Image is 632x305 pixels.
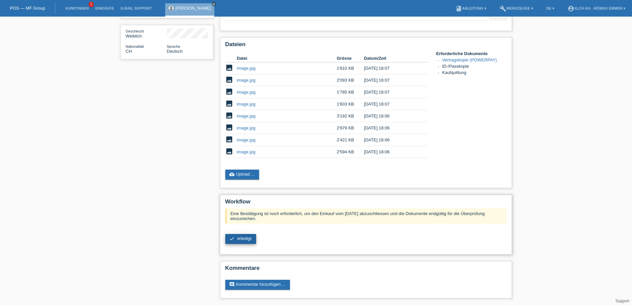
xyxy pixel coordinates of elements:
[337,110,364,122] td: 3'192 KB
[364,62,418,74] td: [DATE] 18:07
[364,74,418,86] td: [DATE] 18:07
[225,280,290,290] a: commentKommentar hinzufügen ...
[237,66,255,71] a: image.jpg
[212,2,216,6] a: close
[337,54,364,62] th: Grösse
[456,5,462,12] i: book
[337,74,364,86] td: 2'093 KB
[337,134,364,146] td: 2'421 KB
[10,6,45,11] a: POS — MF Group
[364,134,418,146] td: [DATE] 18:06
[442,64,507,70] li: ID-/Passkopie
[543,6,558,10] a: DE ▾
[364,54,418,62] th: Datum/Zeit
[225,88,233,96] i: image
[225,208,507,224] div: Eine Bestätigung ist noch erforderlich, um den Einkauf vom [DATE] abzuschliessen und die Dokument...
[364,86,418,98] td: [DATE] 18:07
[442,70,507,76] li: Kaufquittung
[237,125,255,130] a: image.jpg
[452,6,490,10] a: bookAnleitung ▾
[364,98,418,110] td: [DATE] 18:07
[225,265,507,275] h2: Kommentare
[225,135,233,143] i: image
[337,146,364,158] td: 2'594 KB
[237,102,255,107] a: image.jpg
[225,198,507,208] h2: Workflow
[237,236,251,241] span: erledigt
[225,100,233,108] i: image
[126,29,167,38] div: Weiblich
[237,114,255,118] a: image.jpg
[237,149,255,154] a: image.jpg
[337,86,364,98] td: 1'785 KB
[337,122,364,134] td: 2'979 KB
[229,282,235,287] i: comment
[225,123,233,131] i: image
[225,41,507,51] h2: Dateien
[364,110,418,122] td: [DATE] 18:06
[225,112,233,119] i: image
[442,57,497,62] a: Vertragskopie (POWERPAY)
[225,147,233,155] i: image
[496,6,536,10] a: buildWerkzeuge ▾
[229,236,235,241] i: check
[568,5,574,12] i: account_circle
[225,76,233,84] i: image
[564,6,629,10] a: account_circleXLCH AG - Mömax Emmen ▾
[364,122,418,134] td: [DATE] 18:06
[364,146,418,158] td: [DATE] 18:06
[117,6,155,10] a: E-Mail Support
[500,5,506,12] i: build
[237,54,337,62] th: Datei
[237,137,255,142] a: image.jpg
[615,299,629,303] a: Support
[225,64,233,72] i: image
[167,49,183,54] span: Deutsch
[176,6,211,11] a: [PERSON_NAME]
[126,29,144,33] span: Geschlecht
[436,51,507,56] h4: Erforderliche Dokumente
[89,2,94,7] span: 2
[225,170,259,180] a: cloud_uploadUpload ...
[92,6,117,10] a: Einkäufe
[167,44,180,48] span: Sprache
[126,44,144,48] span: Nationalität
[337,98,364,110] td: 1'603 KB
[237,90,255,95] a: image.jpg
[62,6,92,10] a: Kund*innen
[225,234,256,244] a: check erledigt
[126,49,132,54] span: Schweiz
[229,172,235,177] i: cloud_upload
[237,78,255,83] a: image.jpg
[337,62,364,74] td: 1'810 KB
